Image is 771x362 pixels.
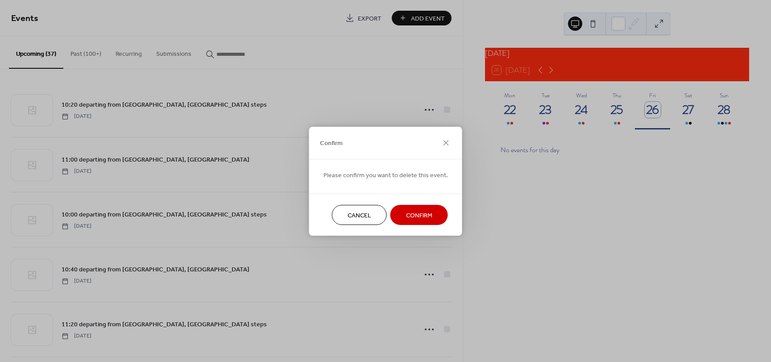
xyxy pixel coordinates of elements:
[320,139,343,148] span: Confirm
[406,211,432,220] span: Confirm
[332,205,387,225] button: Cancel
[348,211,371,220] span: Cancel
[390,205,448,225] button: Confirm
[323,171,448,180] span: Please confirm you want to delete this event.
